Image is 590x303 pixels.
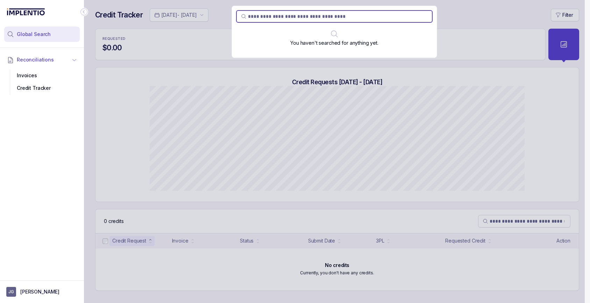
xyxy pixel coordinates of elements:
[10,69,74,82] div: Invoices
[290,39,378,46] p: You haven't searched for anything yet.
[4,68,80,96] div: Reconciliations
[10,82,74,94] div: Credit Tracker
[80,8,88,16] div: Collapse Icon
[17,56,54,63] span: Reconciliations
[6,287,16,297] span: User initials
[17,31,51,38] span: Global Search
[6,287,78,297] button: User initials[PERSON_NAME]
[20,288,59,295] p: [PERSON_NAME]
[4,52,80,67] button: Reconciliations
